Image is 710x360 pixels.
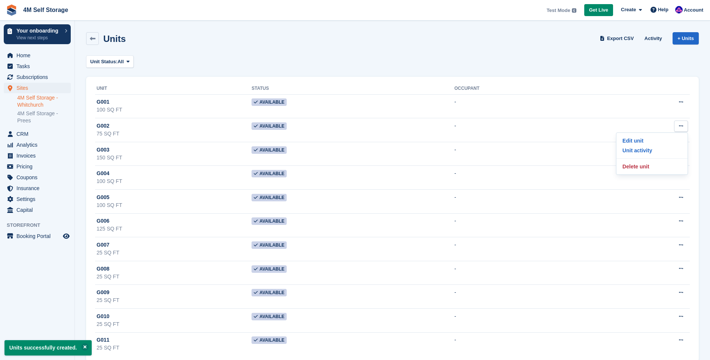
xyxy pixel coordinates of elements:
[4,183,71,193] a: menu
[584,4,613,16] a: Get Live
[97,241,109,249] span: G007
[454,285,599,309] td: -
[16,183,61,193] span: Insurance
[16,83,61,93] span: Sites
[97,265,109,273] span: G008
[16,129,61,139] span: CRM
[454,332,599,356] td: -
[97,146,109,154] span: G003
[16,28,61,33] p: Your onboarding
[454,118,599,142] td: -
[97,344,252,352] div: 25 SQ FT
[252,336,287,344] span: Available
[619,162,685,171] a: Delete unit
[20,4,71,16] a: 4M Self Storage
[252,289,287,296] span: Available
[4,24,71,44] a: Your onboarding View next steps
[97,154,252,162] div: 150 SQ FT
[16,61,61,71] span: Tasks
[673,32,699,45] a: + Units
[97,336,109,344] span: G011
[97,130,252,138] div: 75 SQ FT
[546,7,570,14] span: Test Mode
[252,146,287,154] span: Available
[454,190,599,214] td: -
[103,34,126,44] h2: Units
[252,170,287,177] span: Available
[4,129,71,139] a: menu
[97,320,252,328] div: 25 SQ FT
[4,72,71,82] a: menu
[97,106,252,114] div: 100 SQ FT
[16,72,61,82] span: Subscriptions
[16,205,61,215] span: Capital
[4,61,71,71] a: menu
[4,172,71,183] a: menu
[97,273,252,281] div: 25 SQ FT
[97,170,109,177] span: G004
[7,222,74,229] span: Storefront
[589,6,608,14] span: Get Live
[252,83,454,95] th: Status
[454,237,599,261] td: -
[252,122,287,130] span: Available
[252,194,287,201] span: Available
[607,35,634,42] span: Export CSV
[97,193,109,201] span: G005
[4,140,71,150] a: menu
[16,50,61,61] span: Home
[16,231,61,241] span: Booking Portal
[97,225,252,233] div: 125 SQ FT
[252,265,287,273] span: Available
[572,8,576,13] img: icon-info-grey-7440780725fd019a000dd9b08b2336e03edf1995a4989e88bcd33f0948082b44.svg
[252,313,287,320] span: Available
[684,6,703,14] span: Account
[97,122,109,130] span: G002
[454,94,599,118] td: -
[454,166,599,190] td: -
[95,83,252,95] th: Unit
[97,98,109,106] span: G001
[16,161,61,172] span: Pricing
[675,6,683,13] img: Pete Clutton
[252,217,287,225] span: Available
[6,4,17,16] img: stora-icon-8386f47178a22dfd0bd8f6a31ec36ba5ce8667c1dd55bd0f319d3a0aa187defe.svg
[97,201,252,209] div: 100 SQ FT
[4,231,71,241] a: menu
[16,140,61,150] span: Analytics
[454,261,599,285] td: -
[4,194,71,204] a: menu
[97,249,252,257] div: 25 SQ FT
[97,177,252,185] div: 100 SQ FT
[252,241,287,249] span: Available
[4,150,71,161] a: menu
[658,6,668,13] span: Help
[16,34,61,41] p: View next steps
[16,172,61,183] span: Coupons
[62,232,71,241] a: Preview store
[252,98,287,106] span: Available
[598,32,637,45] a: Export CSV
[619,146,685,155] a: Unit activity
[454,213,599,237] td: -
[454,83,599,95] th: Occupant
[4,340,92,356] p: Units successfully created.
[642,32,665,45] a: Activity
[619,136,685,146] a: Edit unit
[97,217,109,225] span: G006
[97,296,252,304] div: 25 SQ FT
[90,58,118,65] span: Unit Status:
[454,142,599,166] td: -
[97,312,109,320] span: G010
[4,83,71,93] a: menu
[97,289,109,296] span: G009
[16,150,61,161] span: Invoices
[16,194,61,204] span: Settings
[4,205,71,215] a: menu
[4,50,71,61] a: menu
[86,55,134,68] button: Unit Status: All
[621,6,636,13] span: Create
